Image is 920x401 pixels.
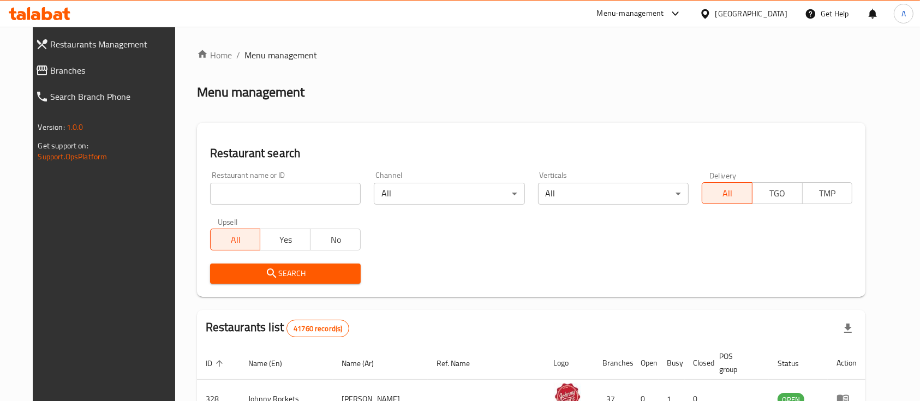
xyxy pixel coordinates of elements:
span: All [707,185,748,201]
div: All [374,183,524,205]
button: TMP [802,182,853,204]
button: No [310,229,361,250]
span: 1.0.0 [67,120,83,134]
span: Search Branch Phone [51,90,178,103]
a: Restaurants Management [27,31,187,57]
span: Ref. Name [437,357,484,370]
th: Branches [594,346,632,380]
span: Search [219,267,352,280]
div: Export file [835,315,861,342]
a: Search Branch Phone [27,83,187,110]
th: Busy [659,346,685,380]
li: / [236,49,240,62]
a: Home [197,49,232,62]
nav: breadcrumb [197,49,866,62]
span: Restaurants Management [51,38,178,51]
span: No [315,232,356,248]
a: Support.OpsPlatform [38,149,107,164]
span: 41760 record(s) [287,324,349,334]
label: Delivery [709,171,737,179]
th: Closed [685,346,711,380]
span: Name (Ar) [342,357,388,370]
div: [GEOGRAPHIC_DATA] [715,8,787,20]
th: Open [632,346,659,380]
span: Version: [38,120,65,134]
span: POS group [720,350,756,376]
button: Search [210,264,361,284]
span: Branches [51,64,178,77]
input: Search for restaurant name or ID.. [210,183,361,205]
span: TMP [807,185,849,201]
span: TGO [757,185,798,201]
span: Yes [265,232,306,248]
div: All [538,183,689,205]
span: All [215,232,256,248]
h2: Menu management [197,83,304,101]
span: Status [778,357,813,370]
div: Menu-management [597,7,664,20]
span: A [901,8,906,20]
div: Total records count [286,320,349,337]
a: Branches [27,57,187,83]
th: Action [828,346,865,380]
h2: Restaurants list [206,319,350,337]
button: TGO [752,182,803,204]
button: All [702,182,752,204]
h2: Restaurant search [210,145,853,161]
span: ID [206,357,226,370]
th: Logo [545,346,594,380]
span: Get support on: [38,139,88,153]
span: Name (En) [248,357,296,370]
button: All [210,229,261,250]
button: Yes [260,229,310,250]
label: Upsell [218,218,238,225]
span: Menu management [244,49,317,62]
